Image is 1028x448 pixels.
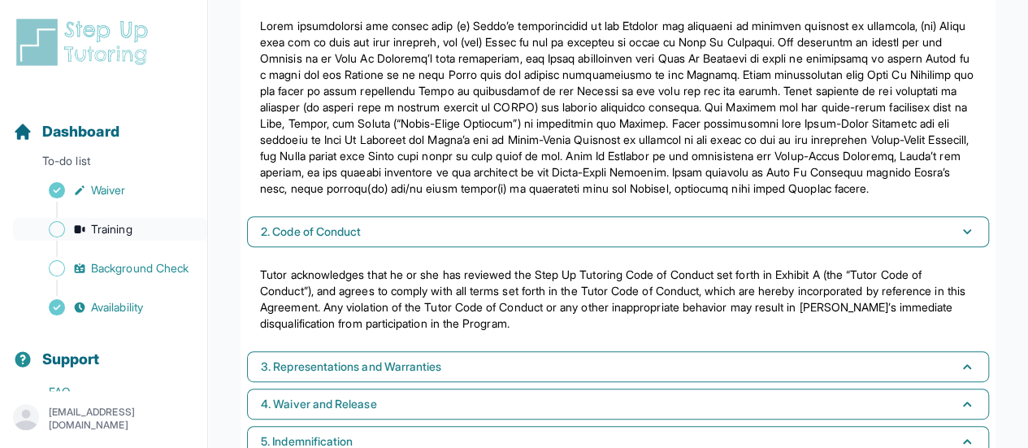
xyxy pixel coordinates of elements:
span: 4. Waiver and Release [261,396,376,412]
span: Support [42,348,100,371]
a: Training [13,218,207,241]
a: Tutor Code of Conduct [581,284,699,298]
button: 2. Code of Conduct [247,216,989,247]
span: Background Check [91,260,189,276]
p: Lorem ipsumdolorsi ame consec adip (e) Seddo’e temporincidid ut lab Etdolor mag aliquaeni ad mini... [260,18,976,197]
span: Training [91,221,132,237]
p: Tutor acknowledges that he or she has reviewed the Step Up Tutoring Code of Conduct set forth in ... [260,267,976,332]
span: 3. Representations and Warranties [261,359,441,375]
p: To-do list [7,153,201,176]
a: Background Check [13,257,207,280]
img: logo [13,16,158,68]
span: 2. Code of Conduct [261,224,361,240]
button: Dashboard [7,94,201,150]
button: 3. Representations and Warranties [247,351,989,382]
a: Waiver [13,179,207,202]
a: FAQ [13,381,207,403]
button: Support [7,322,201,377]
p: [EMAIL_ADDRESS][DOMAIN_NAME] [49,406,194,432]
span: Waiver [91,182,125,198]
a: Availability [13,296,207,319]
button: 4. Waiver and Release [247,389,989,420]
a: Dashboard [13,120,119,143]
button: [EMAIL_ADDRESS][DOMAIN_NAME] [13,404,194,433]
span: Availability [91,299,143,315]
span: Dashboard [42,120,119,143]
